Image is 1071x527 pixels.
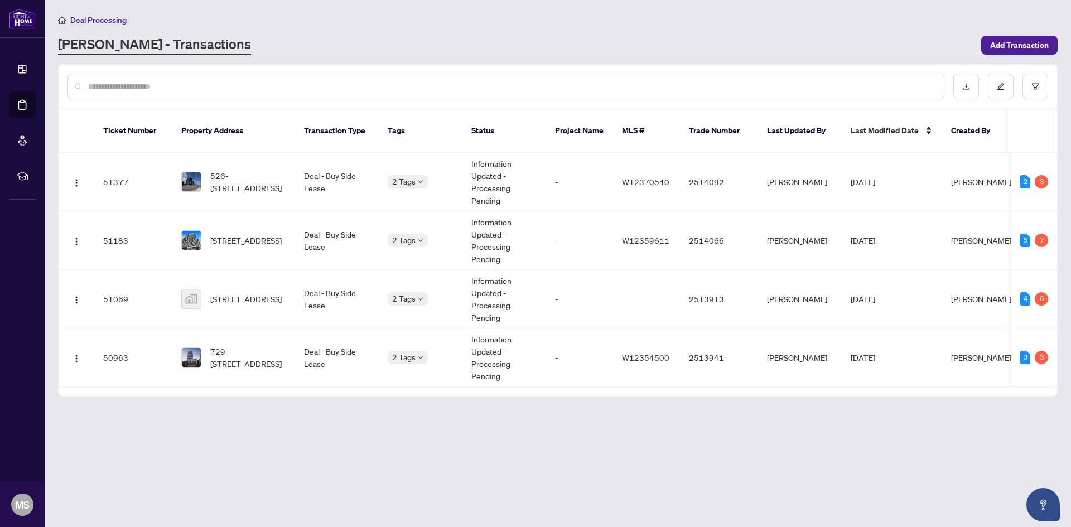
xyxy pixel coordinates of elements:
[94,211,172,270] td: 51183
[295,328,379,387] td: Deal - Buy Side Lease
[962,83,970,90] span: download
[58,35,251,55] a: [PERSON_NAME] - Transactions
[72,178,81,187] img: Logo
[392,175,416,188] span: 2 Tags
[70,15,127,25] span: Deal Processing
[295,109,379,153] th: Transaction Type
[622,177,669,187] span: W12370540
[1022,74,1048,99] button: filter
[418,296,423,302] span: down
[462,270,546,328] td: Information Updated - Processing Pending
[67,290,85,308] button: Logo
[951,177,1011,187] span: [PERSON_NAME]
[990,36,1049,54] span: Add Transaction
[172,109,295,153] th: Property Address
[72,237,81,246] img: Logo
[462,109,546,153] th: Status
[951,235,1011,245] span: [PERSON_NAME]
[1035,234,1048,247] div: 7
[680,270,758,328] td: 2513913
[462,153,546,211] td: Information Updated - Processing Pending
[295,211,379,270] td: Deal - Buy Side Lease
[9,8,36,29] img: logo
[680,211,758,270] td: 2514066
[210,293,282,305] span: [STREET_ADDRESS]
[942,109,1009,153] th: Created By
[15,497,30,513] span: MS
[295,270,379,328] td: Deal - Buy Side Lease
[58,16,66,24] span: home
[680,153,758,211] td: 2514092
[1026,488,1060,521] button: Open asap
[210,234,282,246] span: [STREET_ADDRESS]
[613,109,680,153] th: MLS #
[622,352,669,362] span: W12354500
[988,74,1014,99] button: edit
[1035,175,1048,188] div: 3
[94,328,172,387] td: 50963
[392,234,416,246] span: 2 Tags
[182,348,201,367] img: thumbnail-img
[418,179,423,185] span: down
[295,153,379,211] td: Deal - Buy Side Lease
[951,352,1011,362] span: [PERSON_NAME]
[392,351,416,364] span: 2 Tags
[182,172,201,191] img: thumbnail-img
[680,328,758,387] td: 2513941
[546,211,613,270] td: -
[951,294,1011,304] span: [PERSON_NAME]
[842,109,942,153] th: Last Modified Date
[72,354,81,363] img: Logo
[1020,292,1030,306] div: 4
[851,294,875,304] span: [DATE]
[67,349,85,366] button: Logo
[72,296,81,304] img: Logo
[67,173,85,191] button: Logo
[680,109,758,153] th: Trade Number
[418,238,423,243] span: down
[546,153,613,211] td: -
[1020,234,1030,247] div: 5
[210,345,286,370] span: 729-[STREET_ADDRESS]
[758,153,842,211] td: [PERSON_NAME]
[210,170,286,194] span: 526-[STREET_ADDRESS]
[981,36,1058,55] button: Add Transaction
[94,270,172,328] td: 51069
[546,109,613,153] th: Project Name
[758,211,842,270] td: [PERSON_NAME]
[622,235,669,245] span: W12359611
[94,153,172,211] td: 51377
[851,235,875,245] span: [DATE]
[851,177,875,187] span: [DATE]
[462,328,546,387] td: Information Updated - Processing Pending
[997,83,1005,90] span: edit
[851,124,919,137] span: Last Modified Date
[392,292,416,305] span: 2 Tags
[67,231,85,249] button: Logo
[1020,351,1030,364] div: 3
[546,328,613,387] td: -
[1035,292,1048,306] div: 6
[758,328,842,387] td: [PERSON_NAME]
[758,270,842,328] td: [PERSON_NAME]
[1020,175,1030,188] div: 2
[1035,351,1048,364] div: 3
[182,231,201,250] img: thumbnail-img
[758,109,842,153] th: Last Updated By
[953,74,979,99] button: download
[94,109,172,153] th: Ticket Number
[418,355,423,360] span: down
[462,211,546,270] td: Information Updated - Processing Pending
[546,270,613,328] td: -
[182,289,201,308] img: thumbnail-img
[851,352,875,362] span: [DATE]
[1031,83,1039,90] span: filter
[379,109,462,153] th: Tags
